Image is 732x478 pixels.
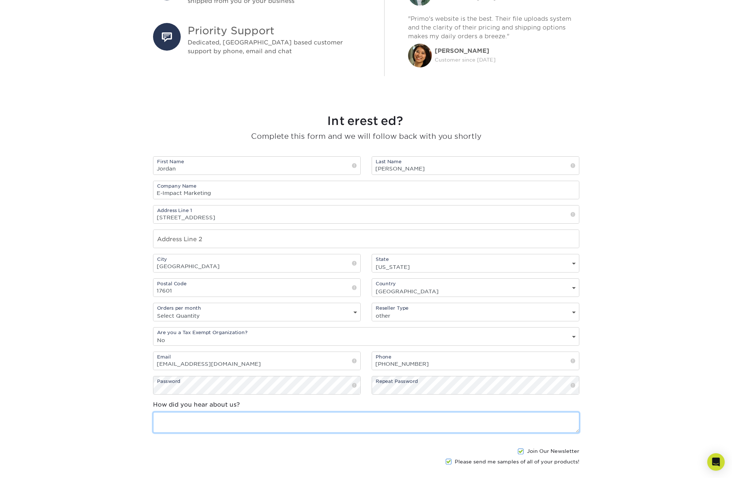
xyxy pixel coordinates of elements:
[518,447,579,455] label: Join Our Newsletter
[408,15,579,41] p: "Primo's website is the best. Their file uploads system and the clarity of their pricing and ship...
[435,47,496,55] div: [PERSON_NAME]
[153,23,361,56] li: Dedicated, [GEOGRAPHIC_DATA] based customer support by phone, email and chat
[446,458,579,465] label: Please send me samples of all of your products!
[153,114,579,128] h3: Interested?
[435,57,496,63] small: Customer since [DATE]
[408,44,432,67] img: Nora H.
[153,447,251,473] iframe: reCAPTCHA
[188,23,361,38] span: Priority Support
[153,131,579,142] p: Complete this form and we will follow back with you shortly
[153,400,240,409] label: How did you hear about us?
[707,453,725,471] div: Open Intercom Messenger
